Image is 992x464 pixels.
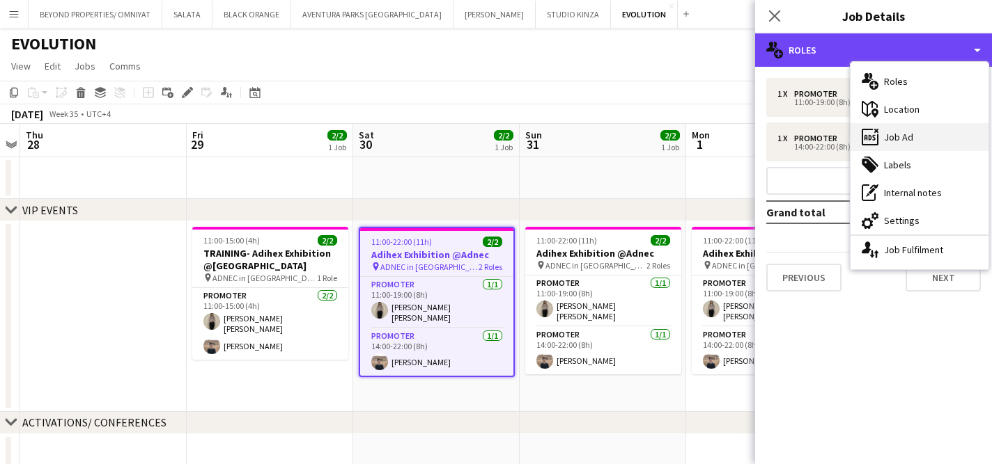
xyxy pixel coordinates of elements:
[483,237,502,247] span: 2/2
[777,89,794,99] div: 1 x
[24,136,43,152] span: 28
[11,33,96,54] h1: EVOLUTION
[22,415,166,429] div: ACTIVATIONS/ CONFERENCES
[525,129,542,141] span: Sun
[75,60,95,72] span: Jobs
[851,151,989,179] div: Labels
[291,1,454,28] button: AVENTURA PARKS [GEOGRAPHIC_DATA]
[766,264,842,291] button: Previous
[525,227,681,374] app-job-card: 11:00-22:00 (11h)2/2Adihex Exhibition @Adnec ADNEC in [GEOGRAPHIC_DATA]2 RolesPromoter1/111:00-19...
[212,1,291,28] button: BLACK ORANGE
[29,1,162,28] button: BEYOND PROPERTIES/ OMNIYAT
[536,235,597,246] span: 11:00-22:00 (11h)
[162,1,212,28] button: SALATA
[192,227,348,360] app-job-card: 11:00-15:00 (4h)2/2TRAINING- Adihex Exhibition @[GEOGRAPHIC_DATA] ADNEC in [GEOGRAPHIC_DATA]1 Rol...
[525,275,681,327] app-card-role: Promoter1/111:00-19:00 (8h)[PERSON_NAME] [PERSON_NAME]
[69,57,101,75] a: Jobs
[646,260,670,271] span: 2 Roles
[192,247,348,272] h3: TRAINING- Adihex Exhibition @[GEOGRAPHIC_DATA]
[359,129,374,141] span: Sat
[523,136,542,152] span: 31
[479,262,502,272] span: 2 Roles
[851,123,989,151] div: Job Ad
[545,260,646,271] span: ADNEC in [GEOGRAPHIC_DATA]
[661,142,679,152] div: 1 Job
[11,107,43,121] div: [DATE]
[536,1,611,28] button: STUDIO KINZA
[11,60,31,72] span: View
[755,33,992,67] div: Roles
[794,134,843,143] div: Promoter
[851,236,989,264] div: Job Fulfilment
[777,134,794,143] div: 1 x
[851,67,989,95] div: Roles
[39,57,66,75] a: Edit
[212,273,317,283] span: ADNEC in [GEOGRAPHIC_DATA]
[692,275,848,327] app-card-role: Promoter1/111:00-19:00 (8h)[PERSON_NAME] [PERSON_NAME]
[317,273,337,283] span: 1 Role
[777,143,955,150] div: 14:00-22:00 (8h)
[851,207,989,234] div: Settings
[525,247,681,259] h3: Adihex Exhibition @Adnec
[104,57,146,75] a: Comms
[45,60,61,72] span: Edit
[192,129,203,141] span: Fri
[26,129,43,141] span: Thu
[712,260,813,271] span: ADNEC in [GEOGRAPHIC_DATA]
[703,235,764,246] span: 11:00-22:00 (11h)
[660,130,680,141] span: 2/2
[851,95,989,123] div: Location
[766,201,893,223] td: Grand total
[906,264,981,291] button: Next
[690,136,710,152] span: 1
[357,136,374,152] span: 30
[755,7,992,25] h3: Job Details
[360,277,513,328] app-card-role: Promoter1/111:00-19:00 (8h)[PERSON_NAME] [PERSON_NAME]
[692,247,848,259] h3: Adihex Exhibition @Adnec
[692,129,710,141] span: Mon
[327,130,347,141] span: 2/2
[360,248,513,261] h3: Adihex Exhibition @Adnec
[692,327,848,374] app-card-role: Promoter1/114:00-22:00 (8h)[PERSON_NAME]
[494,130,513,141] span: 2/2
[794,89,843,99] div: Promoter
[651,235,670,246] span: 2/2
[380,262,479,272] span: ADNEC in [GEOGRAPHIC_DATA]
[766,167,981,195] button: Add role
[851,179,989,207] div: Internal notes
[203,235,260,246] span: 11:00-15:00 (4h)
[371,237,432,247] span: 11:00-22:00 (11h)
[360,328,513,376] app-card-role: Promoter1/114:00-22:00 (8h)[PERSON_NAME]
[190,136,203,152] span: 29
[328,142,346,152] div: 1 Job
[86,109,111,119] div: UTC+4
[46,109,81,119] span: Week 35
[359,227,515,377] app-job-card: 11:00-22:00 (11h)2/2Adihex Exhibition @Adnec ADNEC in [GEOGRAPHIC_DATA]2 RolesPromoter1/111:00-19...
[777,99,955,106] div: 11:00-19:00 (8h)
[611,1,678,28] button: EVOLUTION
[6,57,36,75] a: View
[192,288,348,360] app-card-role: Promoter2/211:00-15:00 (4h)[PERSON_NAME] [PERSON_NAME][PERSON_NAME]
[318,235,337,246] span: 2/2
[454,1,536,28] button: [PERSON_NAME]
[692,227,848,374] app-job-card: 11:00-22:00 (11h)2/2Adihex Exhibition @Adnec ADNEC in [GEOGRAPHIC_DATA]2 RolesPromoter1/111:00-19...
[22,203,78,217] div: VIP EVENTS
[495,142,513,152] div: 1 Job
[109,60,141,72] span: Comms
[525,327,681,374] app-card-role: Promoter1/114:00-22:00 (8h)[PERSON_NAME]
